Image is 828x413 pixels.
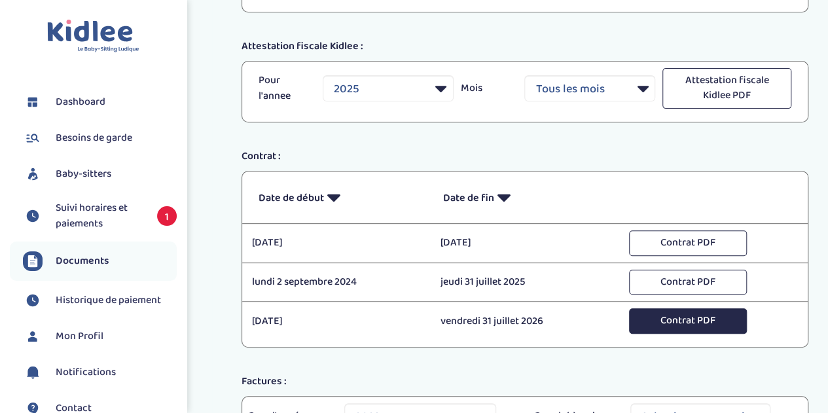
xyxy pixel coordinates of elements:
img: suivihoraire.svg [23,206,43,226]
a: Documents [23,251,177,271]
a: Contrat PDF [629,274,747,289]
span: 1 [157,206,177,226]
p: Date de début [259,181,423,213]
span: Besoins de garde [56,130,132,146]
p: lundi 2 septembre 2024 [252,274,421,290]
span: Notifications [56,365,116,380]
p: [DATE] [252,314,421,329]
p: jeudi 31 juillet 2025 [441,274,609,290]
span: Documents [56,253,109,269]
img: babysitters.svg [23,164,43,184]
img: dashboard.svg [23,92,43,112]
a: Contrat PDF [629,314,747,328]
a: Suivi horaires et paiements 1 [23,200,177,232]
img: profil.svg [23,327,43,346]
button: Contrat PDF [629,230,747,256]
a: Historique de paiement [23,291,177,310]
span: Dashboard [56,94,105,110]
img: besoin.svg [23,128,43,148]
p: Date de fin [442,181,607,213]
div: Attestation fiscale Kidlee : [232,39,818,54]
p: vendredi 31 juillet 2026 [441,314,609,329]
a: Attestation fiscale Kidlee PDF [662,81,791,95]
p: [DATE] [441,235,609,251]
p: [DATE] [252,235,421,251]
button: Contrat PDF [629,308,747,334]
img: suivihoraire.svg [23,291,43,310]
a: Baby-sitters [23,164,177,184]
img: documents.svg [23,251,43,271]
span: Baby-sitters [56,166,111,182]
div: Contrat : [232,149,818,164]
p: Mois [461,81,505,96]
span: Historique de paiement [56,293,161,308]
p: Pour l'annee [259,73,303,104]
a: Contrat PDF [629,235,747,249]
div: Factures : [232,374,818,389]
img: logo.svg [47,20,139,53]
a: Mon Profil [23,327,177,346]
img: notification.svg [23,363,43,382]
span: Suivi horaires et paiements [56,200,144,232]
a: Notifications [23,363,177,382]
span: Mon Profil [56,329,103,344]
a: Besoins de garde [23,128,177,148]
button: Attestation fiscale Kidlee PDF [662,68,791,109]
button: Contrat PDF [629,270,747,295]
a: Dashboard [23,92,177,112]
